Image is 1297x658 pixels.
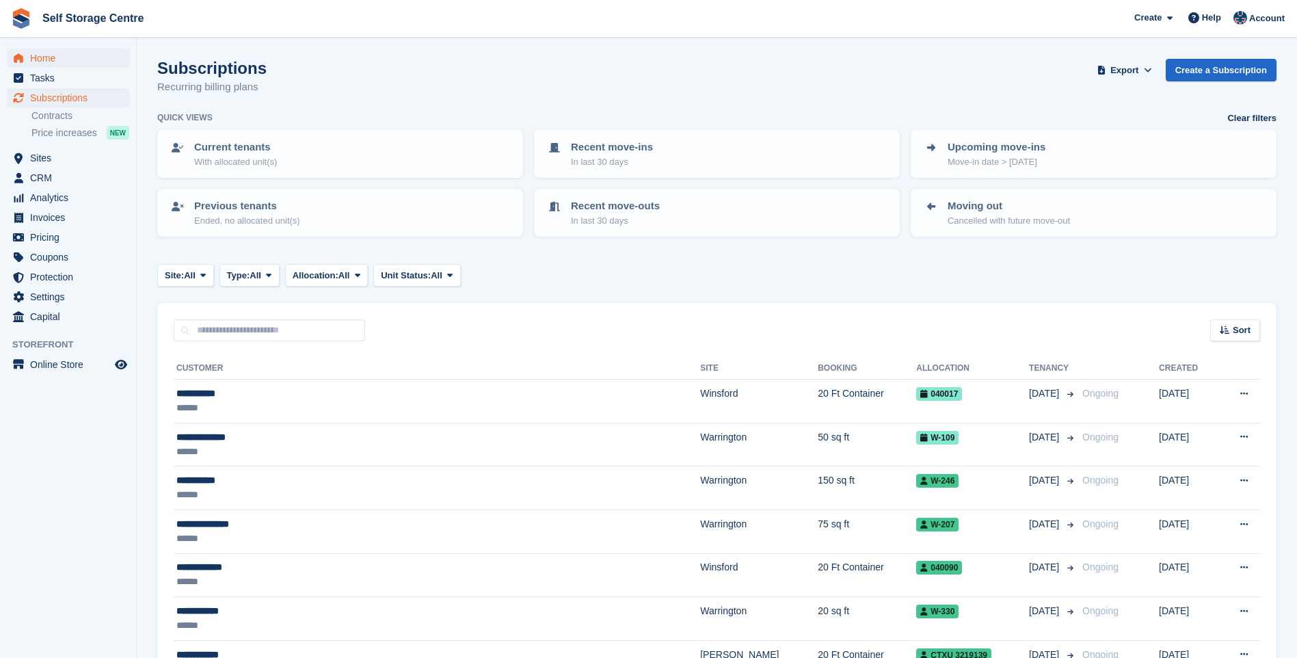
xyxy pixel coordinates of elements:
span: Create [1134,11,1162,25]
img: Clair Cole [1233,11,1247,25]
td: 20 sq ft [818,597,916,641]
span: 040017 [916,387,962,401]
a: menu [7,248,129,267]
span: Ongoing [1082,432,1119,443]
div: NEW [107,126,129,140]
td: Warrington [700,510,818,553]
a: menu [7,168,129,187]
h1: Subscriptions [157,59,267,77]
a: Create a Subscription [1166,59,1276,81]
p: Move-in date > [DATE] [948,155,1045,169]
a: Upcoming move-ins Move-in date > [DATE] [912,131,1275,176]
span: [DATE] [1029,517,1062,531]
span: W-330 [916,605,959,618]
a: menu [7,49,129,68]
td: [DATE] [1159,553,1217,597]
h6: Quick views [157,111,213,124]
span: Capital [30,307,112,326]
span: Protection [30,267,112,287]
span: Subscriptions [30,88,112,107]
span: Pricing [30,228,112,247]
a: Current tenants With allocated unit(s) [159,131,522,176]
span: Home [30,49,112,68]
td: 20 Ft Container [818,553,916,597]
p: Previous tenants [194,198,300,214]
span: Sort [1233,324,1251,337]
button: Type: All [219,264,280,287]
td: Winsford [700,553,818,597]
span: All [184,269,196,282]
a: Price increases NEW [31,125,129,140]
p: In last 30 days [571,155,653,169]
a: Moving out Cancelled with future move-out [912,190,1275,235]
td: Warrington [700,466,818,510]
span: Price increases [31,127,97,140]
th: Created [1159,358,1217,380]
a: menu [7,188,129,207]
a: Recent move-outs In last 30 days [535,190,898,235]
a: menu [7,208,129,227]
span: Ongoing [1082,475,1119,486]
th: Tenancy [1029,358,1077,380]
th: Allocation [916,358,1029,380]
p: Upcoming move-ins [948,140,1045,155]
span: W-207 [916,518,959,531]
td: [DATE] [1159,597,1217,641]
button: Unit Status: All [373,264,460,287]
a: menu [7,88,129,107]
a: Self Storage Centre [37,7,149,29]
p: Recurring billing plans [157,79,267,95]
td: 150 sq ft [818,466,916,510]
td: [DATE] [1159,423,1217,466]
a: Clear filters [1227,111,1276,125]
td: [DATE] [1159,466,1217,510]
td: 20 Ft Container [818,380,916,423]
button: Allocation: All [285,264,369,287]
a: menu [7,267,129,287]
span: Ongoing [1082,605,1119,616]
span: All [431,269,442,282]
span: CRM [30,168,112,187]
span: Tasks [30,68,112,88]
a: menu [7,228,129,247]
p: In last 30 days [571,214,660,228]
th: Site [700,358,818,380]
a: menu [7,148,129,168]
span: 040090 [916,561,962,575]
p: Recent move-ins [571,140,653,155]
td: [DATE] [1159,510,1217,553]
span: Unit Status: [381,269,431,282]
td: 50 sq ft [818,423,916,466]
span: [DATE] [1029,430,1062,445]
span: [DATE] [1029,473,1062,488]
span: Analytics [30,188,112,207]
p: Cancelled with future move-out [948,214,1070,228]
td: [DATE] [1159,380,1217,423]
p: Current tenants [194,140,277,155]
span: Settings [30,287,112,306]
td: Warrington [700,597,818,641]
a: menu [7,307,129,326]
span: Account [1249,12,1285,25]
img: stora-icon-8386f47178a22dfd0bd8f6a31ec36ba5ce8667c1dd55bd0f319d3a0aa187defe.svg [11,8,31,29]
span: [DATE] [1029,386,1062,401]
button: Site: All [157,264,214,287]
a: Contracts [31,109,129,122]
span: Online Store [30,355,112,374]
button: Export [1095,59,1155,81]
p: Ended, no allocated unit(s) [194,214,300,228]
th: Booking [818,358,916,380]
span: Site: [165,269,184,282]
span: W-246 [916,474,959,488]
a: Previous tenants Ended, no allocated unit(s) [159,190,522,235]
span: Ongoing [1082,562,1119,573]
p: With allocated unit(s) [194,155,277,169]
span: [DATE] [1029,604,1062,618]
a: Recent move-ins In last 30 days [535,131,898,176]
span: Sites [30,148,112,168]
span: Storefront [12,338,136,352]
span: All [338,269,350,282]
td: 75 sq ft [818,510,916,553]
th: Customer [174,358,700,380]
td: Warrington [700,423,818,466]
